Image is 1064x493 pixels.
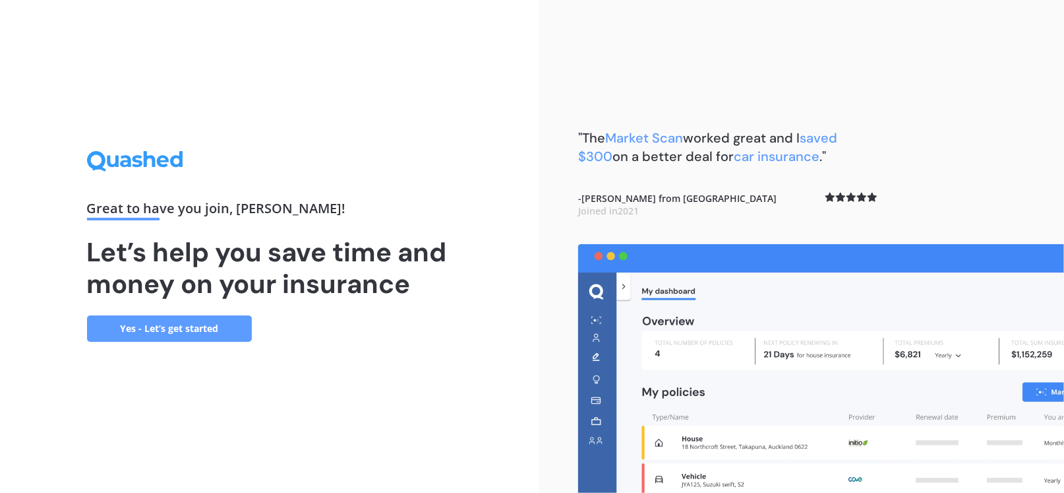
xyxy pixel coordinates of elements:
span: saved $300 [578,129,837,165]
b: - [PERSON_NAME] from [GEOGRAPHIC_DATA] [578,192,777,218]
span: car insurance [734,148,819,165]
b: "The worked great and I on a better deal for ." [578,129,837,165]
img: dashboard.webp [578,244,1064,493]
div: Great to have you join , [PERSON_NAME] ! [87,202,452,220]
a: Yes - Let’s get started [87,315,252,342]
span: Joined in 2021 [578,205,639,217]
span: Market Scan [605,129,683,147]
h1: Let’s help you save time and money on your insurance [87,236,452,300]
